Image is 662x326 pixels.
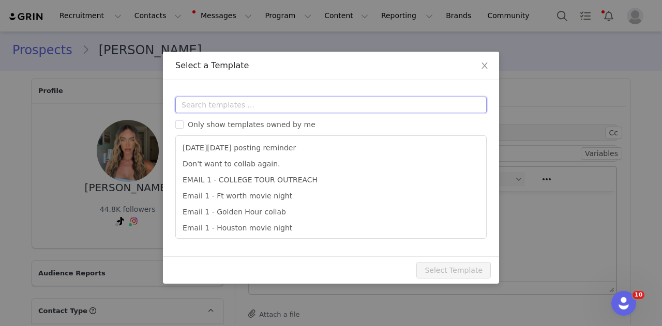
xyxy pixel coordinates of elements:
input: Search templates ... [175,97,487,113]
body: Rich Text Area. Press ALT-0 for help. [8,8,358,20]
li: Email 1 - Houston movie night [180,220,482,236]
li: EMAIL 1 - COLLEGE TOUR OUTREACH [180,172,482,188]
iframe: Intercom live chat [611,291,636,316]
li: Don't want to collab again. [180,156,482,172]
span: Only show templates owned by me [184,120,320,129]
li: [DATE][DATE] posting reminder [180,140,482,156]
button: Select Template [416,262,491,278]
li: Email 1 - Ft worth movie night [180,188,482,204]
li: Email 1 - IG 300 - [GEOGRAPHIC_DATA] [180,236,482,252]
li: Email 1 - Golden Hour collab [180,204,482,220]
div: Select a Template [175,60,487,71]
button: Close [470,52,499,81]
i: icon: close [480,61,489,70]
span: 10 [633,291,644,299]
